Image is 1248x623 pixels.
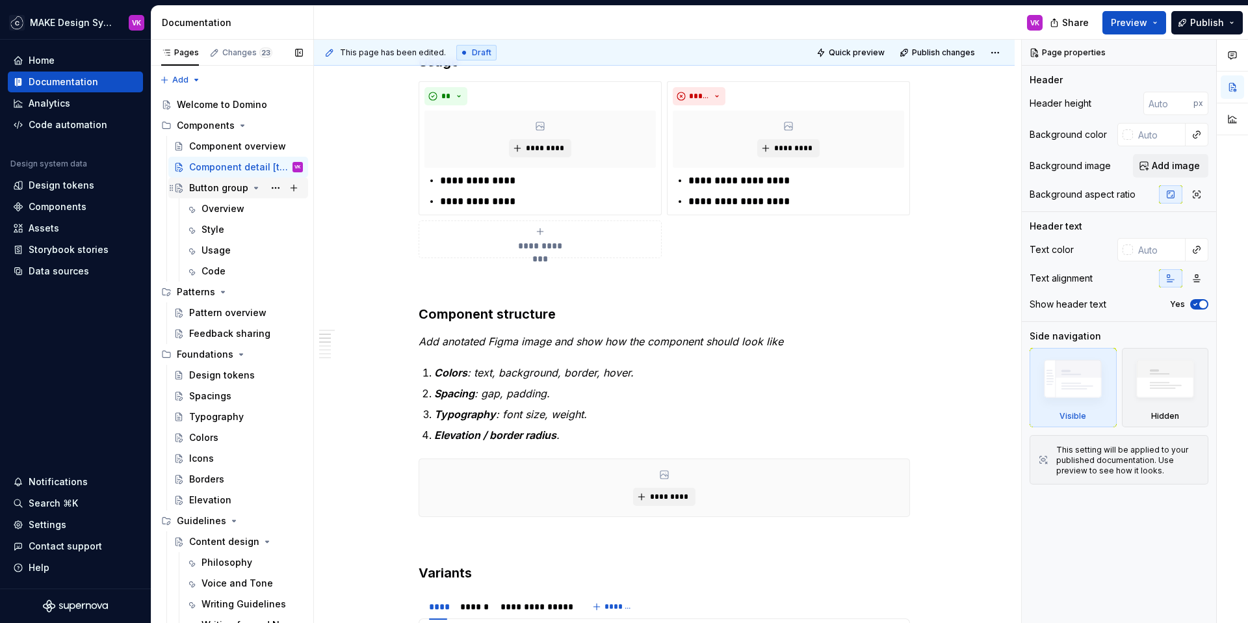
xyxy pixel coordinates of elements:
[189,327,270,340] div: Feedback sharing
[419,305,910,323] h3: Component structure
[8,175,143,196] a: Design tokens
[434,387,474,400] em: Spacing
[8,557,143,578] button: Help
[168,302,308,323] a: Pattern overview
[1122,348,1209,427] div: Hidden
[177,514,226,527] div: Guidelines
[156,344,308,365] div: Foundations
[340,47,446,58] span: This page has been edited.
[1062,16,1089,29] span: Share
[168,365,308,386] a: Design tokens
[29,75,98,88] div: Documentation
[1143,92,1193,115] input: Auto
[181,261,308,282] a: Code
[29,243,109,256] div: Storybook stories
[29,97,70,110] div: Analytics
[177,348,233,361] div: Foundations
[156,115,308,136] div: Components
[8,196,143,217] a: Components
[419,335,783,348] em: Add anotated Figma image and show how the component should look like
[8,536,143,557] button: Contact support
[162,16,308,29] div: Documentation
[181,552,308,573] a: Philosophy
[189,161,290,174] div: Component detail [template]
[168,157,308,178] a: Component detail [template]VK
[189,431,218,444] div: Colors
[1193,98,1203,109] p: px
[1152,159,1200,172] span: Add image
[556,429,560,442] em: .
[29,54,55,67] div: Home
[181,198,308,219] a: Overview
[172,75,188,85] span: Add
[1133,154,1208,178] button: Add image
[1133,238,1186,261] input: Auto
[161,47,199,58] div: Pages
[168,323,308,344] a: Feedback sharing
[189,369,255,382] div: Design tokens
[1030,220,1082,233] div: Header text
[201,202,244,215] div: Overview
[168,406,308,427] a: Typography
[189,494,231,507] div: Elevation
[168,448,308,469] a: Icons
[8,514,143,535] a: Settings
[896,44,981,62] button: Publish changes
[168,490,308,510] a: Elevation
[29,265,89,278] div: Data sources
[189,535,259,548] div: Content design
[3,8,148,36] button: MAKE Design SystemVK
[1030,159,1111,172] div: Background image
[43,600,108,613] svg: Supernova Logo
[29,200,86,213] div: Components
[434,408,496,421] em: Typography
[1190,16,1224,29] span: Publish
[29,518,66,531] div: Settings
[8,493,143,514] button: Search ⌘K
[30,16,113,29] div: MAKE Design System
[177,285,215,298] div: Patterns
[1030,298,1106,311] div: Show header text
[29,179,94,192] div: Design tokens
[1030,348,1117,427] div: Visible
[168,427,308,448] a: Colors
[29,561,49,574] div: Help
[29,540,102,553] div: Contact support
[189,452,214,465] div: Icons
[156,510,308,531] div: Guidelines
[1030,73,1063,86] div: Header
[8,218,143,239] a: Assets
[1171,11,1243,34] button: Publish
[168,531,308,552] a: Content design
[222,47,272,58] div: Changes
[434,429,556,442] em: Elevation / border radius
[496,408,587,421] em: : font size, weight.
[201,577,273,590] div: Voice and Tone
[1030,272,1093,285] div: Text alignment
[181,573,308,594] a: Voice and Tone
[29,497,78,510] div: Search ⌘K
[201,244,231,257] div: Usage
[168,136,308,157] a: Component overview
[201,265,226,278] div: Code
[181,240,308,261] a: Usage
[181,219,308,240] a: Style
[434,366,467,379] em: Colors
[168,386,308,406] a: Spacings
[829,47,885,58] span: Quick preview
[201,556,252,569] div: Philosophy
[189,473,224,486] div: Borders
[1030,128,1107,141] div: Background color
[8,93,143,114] a: Analytics
[8,261,143,282] a: Data sources
[419,564,910,582] h3: Variants
[156,94,308,115] a: Welcome to Domino
[177,98,267,111] div: Welcome to Domino
[912,47,975,58] span: Publish changes
[132,18,141,28] div: VK
[156,71,205,89] button: Add
[29,222,59,235] div: Assets
[189,410,244,423] div: Typography
[467,366,634,379] em: : text, background, border, hover.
